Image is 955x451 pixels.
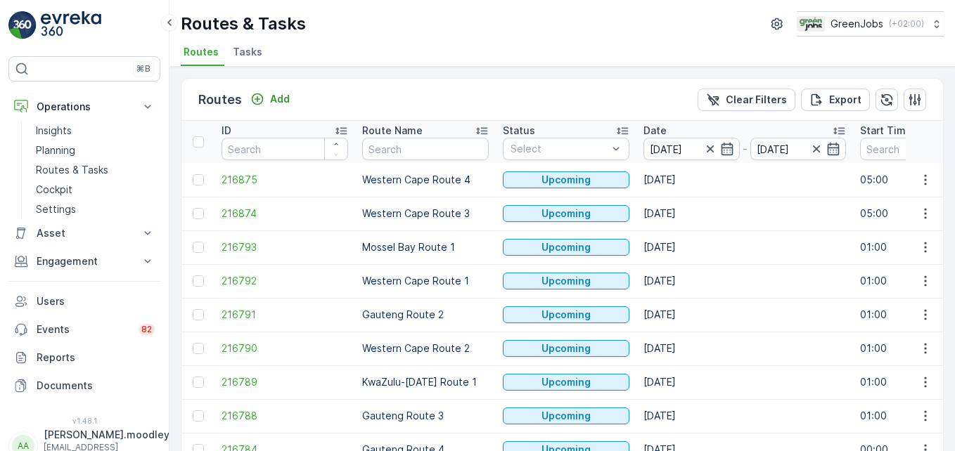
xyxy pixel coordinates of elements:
a: Settings [30,200,160,219]
div: Toggle Row Selected [193,275,204,287]
button: Operations [8,93,160,121]
p: Asset [37,226,132,240]
p: ( +02:00 ) [889,18,924,30]
p: Upcoming [541,274,591,288]
p: Settings [36,202,76,216]
td: KwaZulu-[DATE] Route 1 [355,365,496,399]
a: 216788 [222,409,348,423]
input: dd/mm/yyyy [750,138,847,160]
td: Mossel Bay Route 1 [355,230,496,264]
div: Toggle Row Selected [193,174,204,185]
div: Toggle Row Selected [193,242,204,253]
button: Add [245,91,295,107]
p: Date [643,124,667,138]
p: Upcoming [541,409,591,423]
div: Toggle Row Selected [193,309,204,320]
p: Upcoming [541,207,591,221]
img: logo_light-DOdMpM7g.png [41,11,101,39]
a: 216875 [222,173,348,187]
button: Clear Filters [698,89,795,111]
td: [DATE] [636,197,853,230]
input: Search [362,138,489,160]
p: Select [511,142,608,156]
td: [DATE] [636,230,853,264]
a: Reports [8,344,160,372]
td: [DATE] [636,332,853,365]
button: Upcoming [503,306,629,323]
p: Reports [37,351,155,365]
input: dd/mm/yyyy [643,138,740,160]
div: Toggle Row Selected [193,410,204,421]
p: Upcoming [541,240,591,254]
a: Documents [8,372,160,400]
p: Upcoming [541,341,591,355]
button: Engagement [8,247,160,275]
span: v 1.48.1 [8,417,160,425]
img: Green_Jobs_Logo.png [797,16,825,32]
p: - [743,140,748,157]
button: Asset [8,219,160,247]
p: Documents [37,379,155,393]
td: [DATE] [636,264,853,298]
a: Routes & Tasks [30,160,160,180]
a: 216792 [222,274,348,288]
p: Routes & Tasks [36,163,108,177]
td: [DATE] [636,365,853,399]
a: Users [8,287,160,315]
p: Clear Filters [726,93,787,107]
a: 216791 [222,308,348,322]
button: Upcoming [503,374,629,391]
p: Upcoming [541,173,591,187]
td: Western Cape Route 3 [355,197,496,230]
p: Upcoming [541,375,591,389]
a: 216793 [222,240,348,254]
button: Upcoming [503,273,629,289]
p: ID [222,124,231,138]
td: Western Cape Route 2 [355,332,496,365]
td: Western Cape Route 4 [355,163,496,197]
button: Upcoming [503,171,629,188]
p: Status [503,124,535,138]
p: Route Name [362,124,423,138]
p: Operations [37,100,132,114]
p: 82 [141,324,152,335]
p: Start Time [860,124,912,138]
td: Gauteng Route 3 [355,399,496,433]
p: Routes [198,90,242,110]
p: [PERSON_NAME].moodley [44,428,169,442]
div: Toggle Row Selected [193,343,204,354]
button: Upcoming [503,239,629,256]
a: 216789 [222,375,348,389]
p: Cockpit [36,183,72,197]
div: Toggle Row Selected [193,377,204,388]
td: [DATE] [636,298,853,332]
td: [DATE] [636,399,853,433]
button: Upcoming [503,407,629,424]
span: Routes [184,45,219,59]
input: Search [222,138,348,160]
div: Toggle Row Selected [193,208,204,219]
td: [DATE] [636,163,853,197]
p: Events [37,322,130,336]
p: Users [37,294,155,308]
button: Export [801,89,870,111]
p: Insights [36,124,72,138]
span: 216790 [222,341,348,355]
a: 216874 [222,207,348,221]
p: GreenJobs [831,17,883,31]
button: Upcoming [503,205,629,222]
a: Planning [30,140,160,160]
td: Gauteng Route 2 [355,298,496,332]
button: GreenJobs(+02:00) [797,11,944,37]
p: Export [829,93,861,107]
a: Insights [30,121,160,140]
p: ⌘B [136,63,150,74]
p: Add [270,92,290,106]
p: Upcoming [541,308,591,322]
